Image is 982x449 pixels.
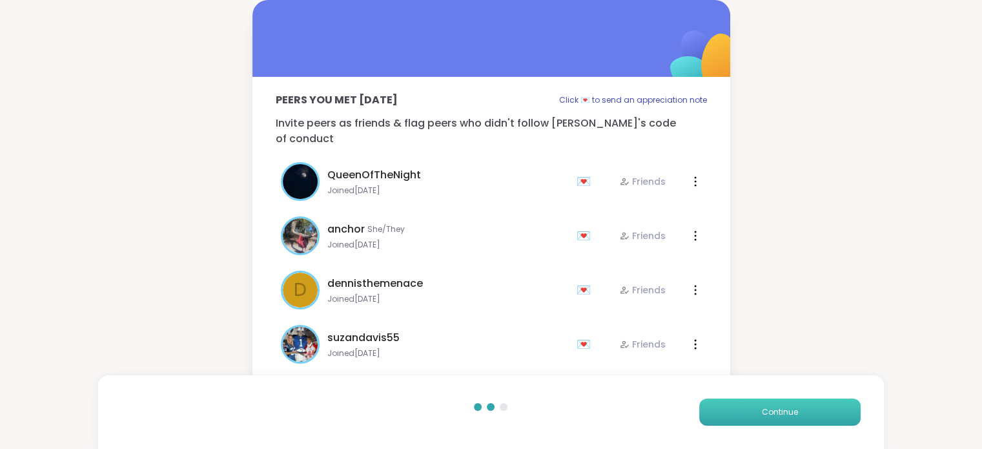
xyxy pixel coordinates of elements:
[294,277,307,304] span: d
[327,276,423,291] span: dennisthemenace
[327,348,569,359] span: Joined [DATE]
[327,330,400,346] span: suzandavis55
[762,406,798,418] span: Continue
[619,229,666,242] div: Friends
[276,116,707,147] p: Invite peers as friends & flag peers who didn't follow [PERSON_NAME]'s code of conduct
[577,171,596,192] div: 💌
[699,399,861,426] button: Continue
[276,92,398,108] p: Peers you met [DATE]
[619,338,666,351] div: Friends
[327,240,569,250] span: Joined [DATE]
[577,280,596,300] div: 💌
[283,218,318,253] img: anchor
[283,327,318,362] img: suzandavis55
[327,222,365,237] span: anchor
[619,284,666,297] div: Friends
[283,164,318,199] img: QueenOfTheNight
[559,92,707,108] p: Click 💌 to send an appreciation note
[577,225,596,246] div: 💌
[327,167,421,183] span: QueenOfTheNight
[619,175,666,188] div: Friends
[367,224,405,235] span: She/They
[327,294,569,304] span: Joined [DATE]
[327,185,569,196] span: Joined [DATE]
[577,334,596,355] div: 💌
